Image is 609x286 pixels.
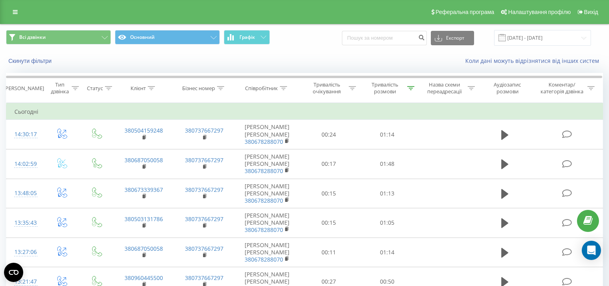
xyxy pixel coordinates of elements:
[245,138,283,145] a: 380678288070
[125,274,163,282] a: 380960445500
[50,81,69,95] div: Тип дзвінка
[235,238,300,267] td: [PERSON_NAME] [PERSON_NAME]
[508,9,571,15] span: Налаштування профілю
[224,30,270,44] button: Графік
[300,149,358,179] td: 00:17
[424,81,466,95] div: Назва схеми переадресації
[6,104,603,120] td: Сьогодні
[125,215,163,223] a: 380503131786
[235,149,300,179] td: [PERSON_NAME] [PERSON_NAME]
[431,31,474,45] button: Експорт
[307,81,347,95] div: Тривалість очікування
[582,241,601,260] div: Open Intercom Messenger
[358,208,416,238] td: 01:05
[6,57,56,64] button: Скинути фільтри
[14,185,36,201] div: 13:48:05
[125,156,163,164] a: 380687050058
[436,9,494,15] span: Реферальна програма
[300,208,358,238] td: 00:15
[235,179,300,208] td: [PERSON_NAME] [PERSON_NAME]
[14,244,36,260] div: 13:27:06
[4,263,23,282] button: Open CMP widget
[131,85,146,92] div: Клієнт
[87,85,103,92] div: Статус
[358,179,416,208] td: 01:13
[115,30,220,44] button: Основний
[584,9,598,15] span: Вихід
[185,186,223,193] a: 380737667297
[300,238,358,267] td: 00:11
[245,226,283,234] a: 380678288070
[185,156,223,164] a: 380737667297
[6,30,111,44] button: Всі дзвінки
[245,256,283,263] a: 380678288070
[245,167,283,175] a: 380678288070
[239,34,255,40] span: Графік
[358,120,416,149] td: 01:14
[300,120,358,149] td: 00:24
[19,34,46,40] span: Всі дзвінки
[125,127,163,134] a: 380504159248
[185,245,223,252] a: 380737667297
[4,85,44,92] div: [PERSON_NAME]
[235,208,300,238] td: [PERSON_NAME] [PERSON_NAME]
[245,197,283,204] a: 380678288070
[182,85,215,92] div: Бізнес номер
[484,81,531,95] div: Аудіозапис розмови
[185,215,223,223] a: 380737667297
[465,57,603,64] a: Коли дані можуть відрізнятися вiд інших систем
[14,215,36,231] div: 13:35:43
[358,238,416,267] td: 01:14
[185,274,223,282] a: 380737667297
[245,85,278,92] div: Співробітник
[358,149,416,179] td: 01:48
[539,81,585,95] div: Коментар/категорія дзвінка
[125,186,163,193] a: 380673339367
[365,81,405,95] div: Тривалість розмови
[125,245,163,252] a: 380687050058
[185,127,223,134] a: 380737667297
[14,127,36,142] div: 14:30:17
[14,156,36,172] div: 14:02:59
[300,179,358,208] td: 00:15
[235,120,300,149] td: [PERSON_NAME] [PERSON_NAME]
[342,31,427,45] input: Пошук за номером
